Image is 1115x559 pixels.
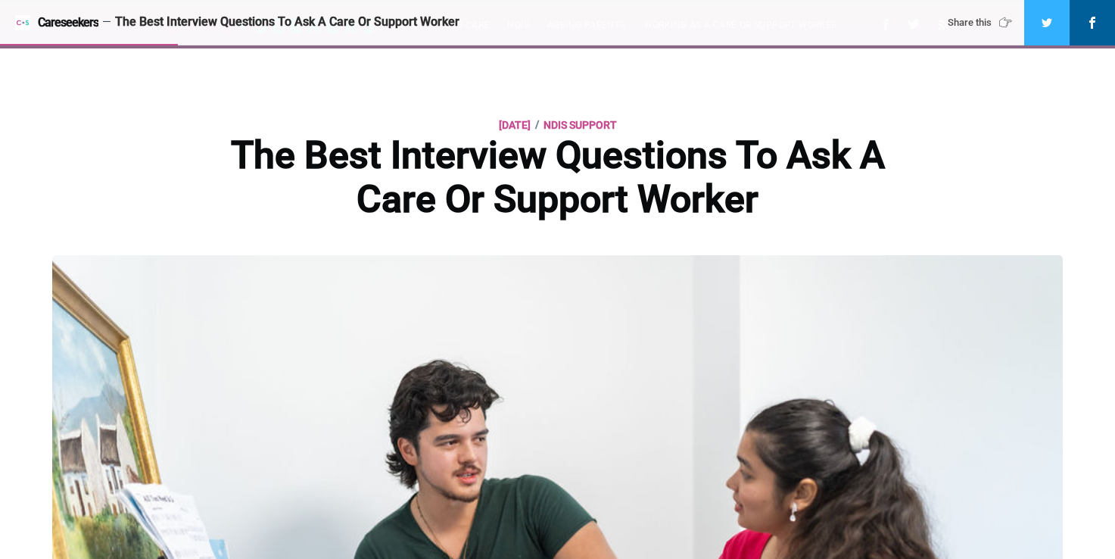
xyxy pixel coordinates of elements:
div: The Best Interview Questions To Ask A Care Or Support Worker [115,14,926,30]
h1: The Best Interview Questions To Ask A Care Or Support Worker [198,134,918,221]
div: Share this [948,16,1017,30]
span: — [102,17,111,28]
span: / [535,115,539,133]
img: Careseekers icon [15,15,30,30]
time: [DATE] [499,116,531,134]
span: Careseekers [38,16,98,30]
a: NDIS Support [543,116,617,134]
a: Careseekers [15,15,98,30]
